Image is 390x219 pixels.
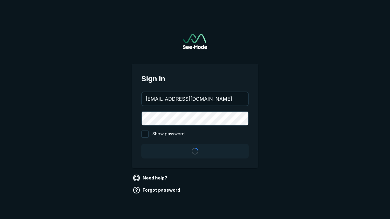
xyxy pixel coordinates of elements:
a: Need help? [132,173,170,183]
span: Sign in [141,73,249,84]
input: your@email.com [142,92,248,106]
a: Forgot password [132,185,183,195]
span: Show password [152,130,185,138]
img: See-Mode Logo [183,34,207,49]
a: Go to sign in [183,34,207,49]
